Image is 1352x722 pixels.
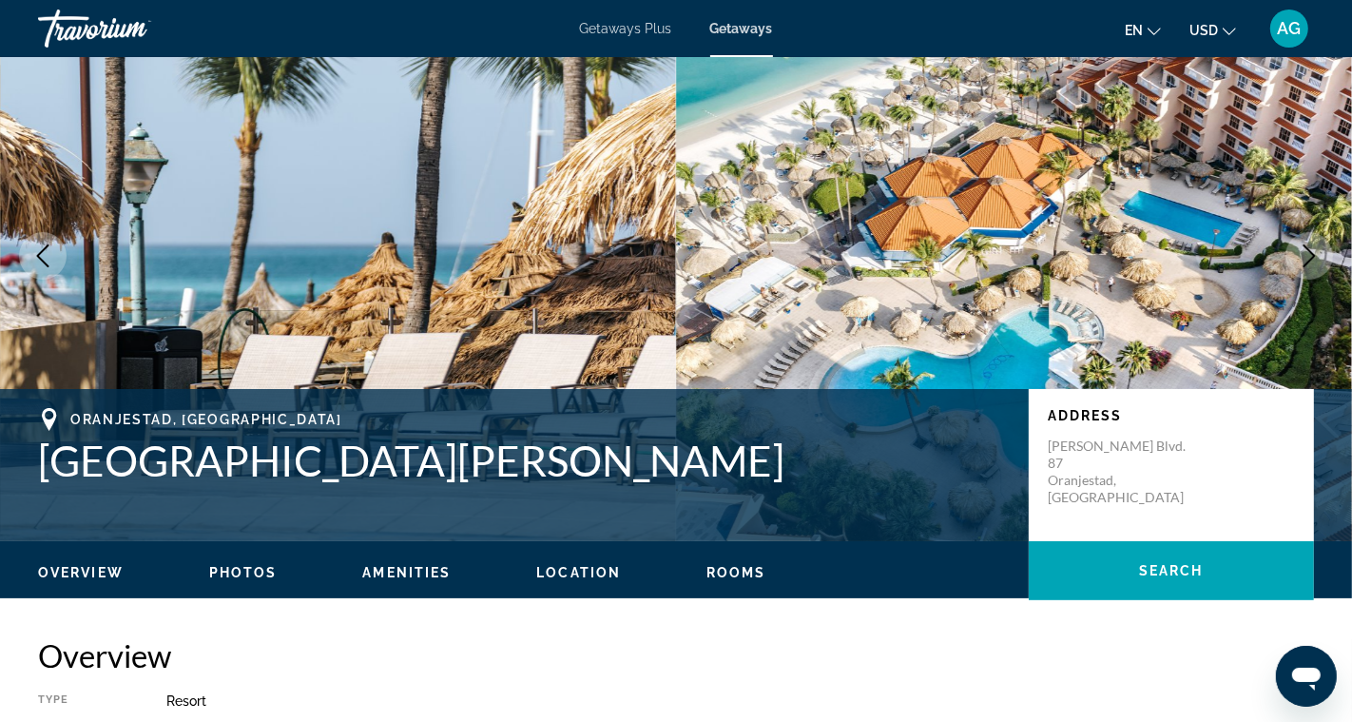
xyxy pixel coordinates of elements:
[1125,16,1161,44] button: Change language
[1276,646,1337,707] iframe: Button to launch messaging window
[362,565,451,580] span: Amenities
[536,565,621,580] span: Location
[1029,541,1314,600] button: Search
[706,564,766,581] button: Rooms
[1048,438,1200,506] p: [PERSON_NAME] Blvd. 87 Oranjestad, [GEOGRAPHIC_DATA]
[710,21,773,36] a: Getaways
[1189,16,1236,44] button: Change currency
[536,564,621,581] button: Location
[1265,9,1314,49] button: User Menu
[362,564,451,581] button: Amenities
[38,565,124,580] span: Overview
[38,564,124,581] button: Overview
[1189,23,1218,38] span: USD
[1125,23,1143,38] span: en
[1278,19,1302,38] span: AG
[1139,563,1204,578] span: Search
[1048,408,1295,423] p: Address
[580,21,672,36] a: Getaways Plus
[706,565,766,580] span: Rooms
[70,412,342,427] span: Oranjestad, [GEOGRAPHIC_DATA]
[1285,232,1333,280] button: Next image
[38,4,228,53] a: Travorium
[209,564,278,581] button: Photos
[19,232,67,280] button: Previous image
[38,436,1010,485] h1: [GEOGRAPHIC_DATA][PERSON_NAME]
[209,565,278,580] span: Photos
[38,693,119,709] div: Type
[166,693,1314,709] div: Resort
[38,636,1314,674] h2: Overview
